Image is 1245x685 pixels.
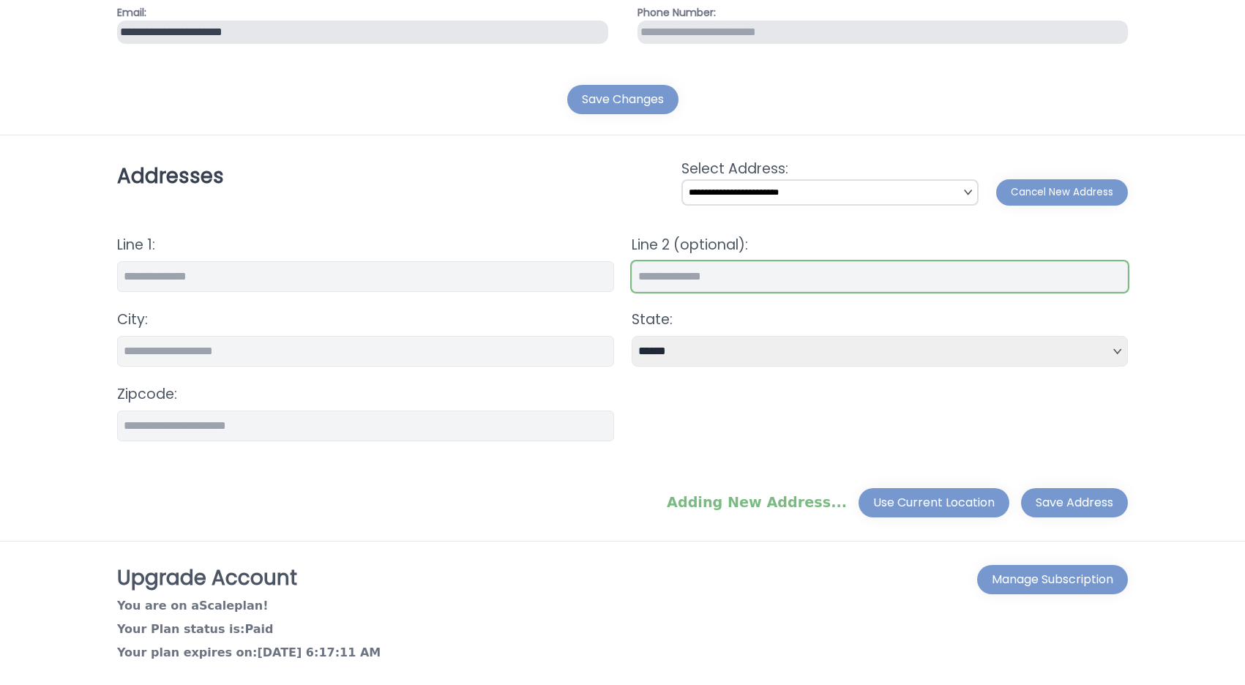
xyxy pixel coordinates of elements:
[117,597,381,615] p: You are on a Scale plan!
[567,85,678,114] button: Save Changes
[117,644,381,662] p: Your plan expires on: [DATE] 6:17:11 AM
[992,571,1113,588] div: Manage Subscription
[632,235,1129,255] h4: Line 2 (optional):
[1011,185,1113,200] div: Cancel New Address
[632,310,1129,330] h4: State:
[1021,488,1128,517] button: Save Address
[117,310,614,330] h4: City:
[873,494,995,512] div: Use Current Location
[1036,494,1113,512] div: Save Address
[977,565,1128,594] button: Manage Subscription
[117,163,224,190] h3: Addresses
[117,565,381,591] h3: Upgrade Account
[859,488,1009,517] button: Use Current Location
[681,159,979,179] h4: Select Address:
[117,5,608,20] h4: Email:
[582,91,664,108] div: Save Changes
[996,179,1128,206] button: Cancel New Address
[638,5,1129,20] h4: Phone Number:
[117,384,614,405] h4: Zipcode:
[667,493,847,513] p: Adding New Address...
[117,235,614,255] h4: Line 1:
[117,621,381,638] p: Your Plan status is: Paid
